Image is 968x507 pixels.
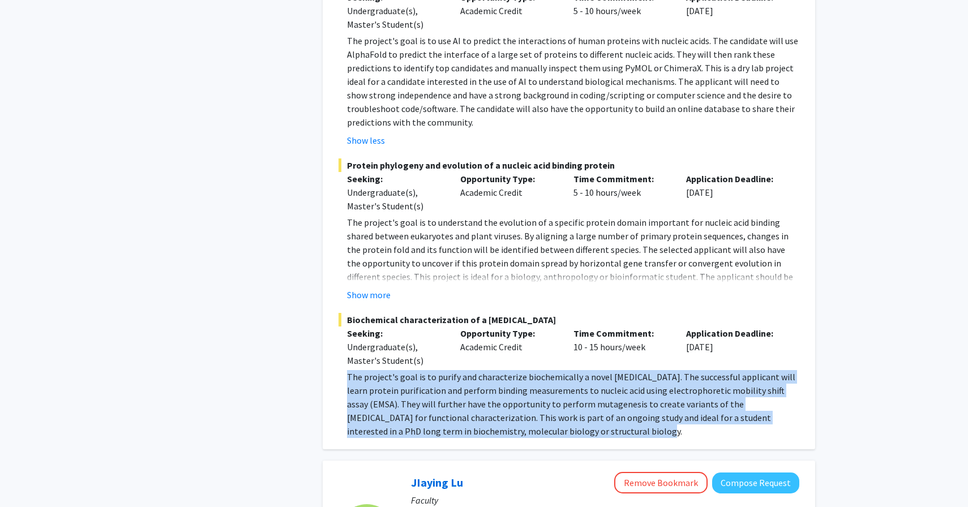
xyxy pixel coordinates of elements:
[565,326,678,367] div: 10 - 15 hours/week
[460,172,556,186] p: Opportunity Type:
[452,172,565,213] div: Academic Credit
[347,288,391,302] button: Show more
[678,172,791,213] div: [DATE]
[411,475,463,489] a: JIaying Lu
[347,216,799,311] p: The project's goal is to understand the evolution of a specific protein domain important for nucl...
[347,340,443,367] div: Undergraduate(s), Master's Student(s)
[339,158,799,172] span: Protein phylogeny and evolution of a nucleic acid binding protein
[411,493,799,507] p: Faculty
[347,186,443,213] div: Undergraduate(s), Master's Student(s)
[347,134,385,147] button: Show less
[712,472,799,493] button: Compose Request to JIaying Lu
[452,326,565,367] div: Academic Credit
[678,326,791,367] div: [DATE]
[347,4,443,31] div: Undergraduate(s), Master's Student(s)
[347,172,443,186] p: Seeking:
[460,326,556,340] p: Opportunity Type:
[8,456,48,499] iframe: Chat
[686,172,782,186] p: Application Deadline:
[347,34,799,129] p: The project's goal is to use AI to predict the interactions of human proteins with nucleic acids....
[614,472,708,493] button: Remove Bookmark
[573,326,670,340] p: Time Commitment:
[347,326,443,340] p: Seeking:
[347,370,799,438] p: The project's goal is to purify and characterize biochemically a novel [MEDICAL_DATA]. The succes...
[565,172,678,213] div: 5 - 10 hours/week
[573,172,670,186] p: Time Commitment:
[686,326,782,340] p: Application Deadline:
[339,313,799,326] span: Biochemical characterization of a [MEDICAL_DATA]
